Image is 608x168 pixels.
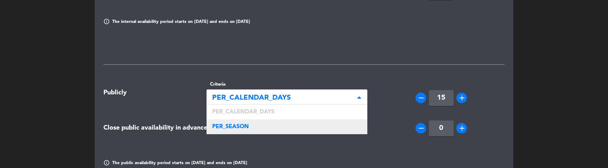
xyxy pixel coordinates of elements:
i: add [458,94,466,102]
i: add [458,124,466,132]
span: The internal availability period starts on [DATE] and ends on [DATE] [112,19,250,26]
button: add [456,123,467,133]
button: remove [416,123,426,133]
label: Criteria [207,81,368,88]
i: remove [417,124,425,132]
span: The public availability period starts on [DATE] and ends on [DATE] [112,160,247,167]
button: remove [416,93,426,103]
span: PER_SEASON [212,124,249,130]
i: remove [417,94,425,102]
span: info [103,18,110,25]
div: Close public availability in advance of: [98,123,373,133]
div: Publicly [98,88,201,98]
button: add [456,93,467,103]
span: info [103,160,110,166]
span: PER_CALENDAR_DAYS [212,109,274,115]
span: PER_CALENDAR_DAYS [212,92,356,104]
